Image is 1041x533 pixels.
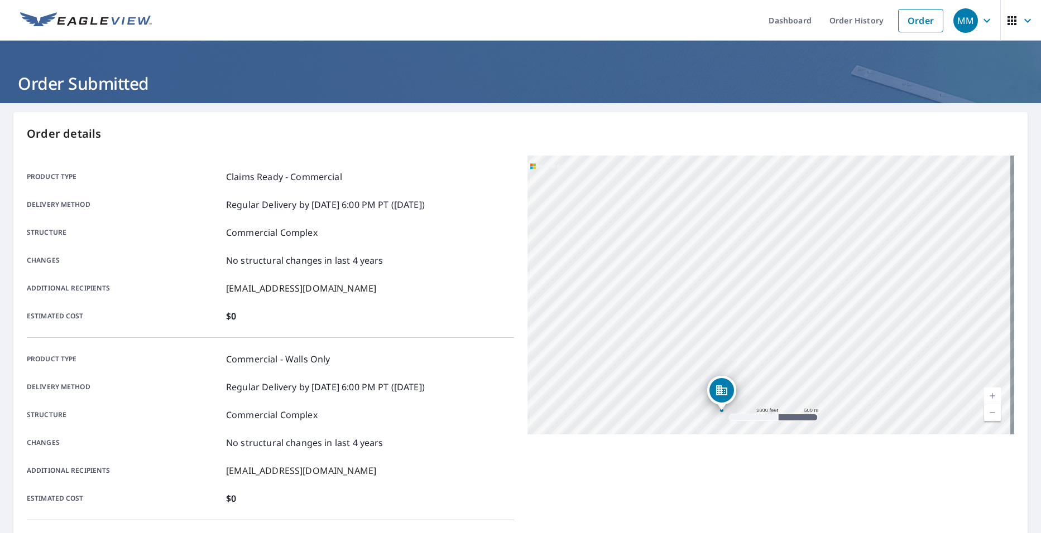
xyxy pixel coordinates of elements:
p: Regular Delivery by [DATE] 6:00 PM PT ([DATE]) [226,198,425,211]
p: No structural changes in last 4 years [226,436,383,449]
a: Current Level 14, Zoom Out [984,404,1001,421]
p: $0 [226,492,236,505]
p: Changes [27,254,222,267]
p: Estimated cost [27,309,222,323]
img: EV Logo [20,12,152,29]
p: Regular Delivery by [DATE] 6:00 PM PT ([DATE]) [226,380,425,394]
p: Commercial Complex [226,408,318,421]
p: Additional recipients [27,464,222,477]
p: Changes [27,436,222,449]
p: Product type [27,170,222,183]
p: [EMAIL_ADDRESS][DOMAIN_NAME] [226,282,376,295]
p: Estimated cost [27,492,222,505]
p: No structural changes in last 4 years [226,254,383,267]
div: Dropped pin, building 1, Commercial property, 10712 N 2nd St Machesney Park, IL 61115 [707,376,736,410]
p: Commercial Complex [226,226,318,239]
p: Commercial - Walls Only [226,352,330,366]
p: Structure [27,408,222,421]
a: Order [898,9,943,32]
p: Order details [27,125,1014,142]
p: Delivery method [27,380,222,394]
p: $0 [226,309,236,323]
p: Claims Ready - Commercial [226,170,342,183]
p: [EMAIL_ADDRESS][DOMAIN_NAME] [226,464,376,477]
div: MM [953,8,978,33]
h1: Order Submitted [13,72,1028,95]
p: Product type [27,352,222,366]
p: Structure [27,226,222,239]
a: Current Level 14, Zoom In [984,387,1001,404]
p: Additional recipients [27,282,222,295]
p: Delivery method [27,198,222,211]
